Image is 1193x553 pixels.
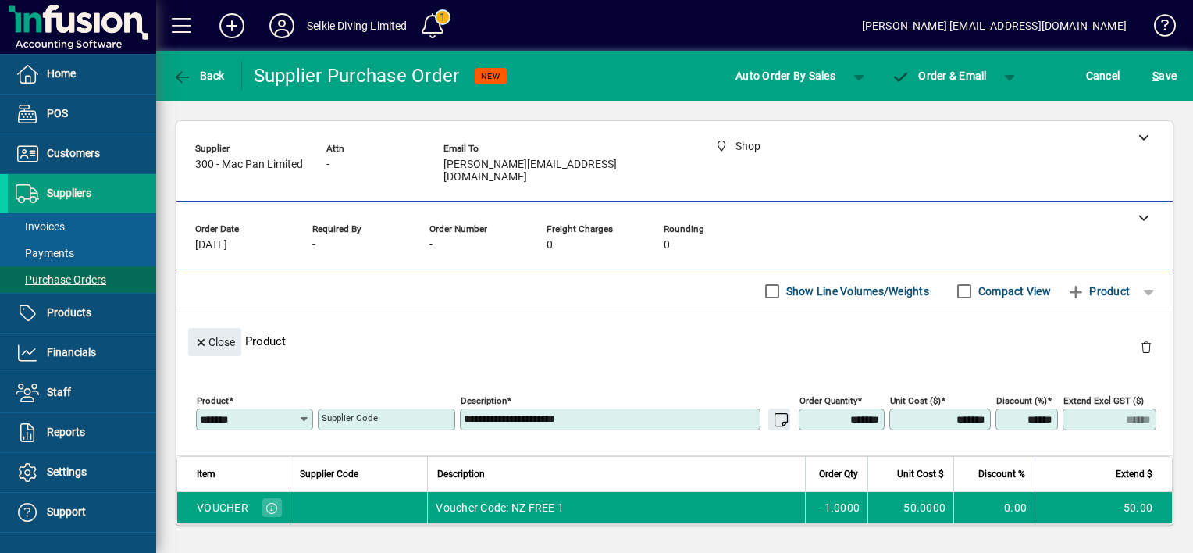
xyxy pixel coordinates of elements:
button: Product [1059,277,1138,305]
span: Auto Order By Sales [735,63,835,88]
td: -50.00 [1035,492,1172,523]
button: Cancel [1082,62,1124,90]
a: Purchase Orders [8,266,156,293]
span: Staff [47,386,71,398]
td: 0.00 [953,492,1035,523]
a: Knowledge Base [1142,3,1173,54]
a: Financials [8,334,156,373]
app-page-header-button: Close [184,334,245,348]
span: Product [1067,279,1130,304]
span: Discount % [978,466,1025,483]
span: Voucher Code: NZ FREE 1 [436,500,564,516]
span: Products [47,306,91,319]
a: Settings [8,453,156,492]
span: - [326,159,329,171]
mat-label: Order Quantity [799,395,857,406]
div: [PERSON_NAME] [EMAIL_ADDRESS][DOMAIN_NAME] [862,13,1127,38]
span: Unit Cost $ [897,466,944,483]
span: [DATE] [195,239,227,252]
label: Show Line Volumes/Weights [783,284,929,299]
span: Customers [47,147,100,159]
span: Payments [16,247,74,259]
span: - [312,239,315,252]
button: Profile [257,12,307,40]
a: Staff [8,373,156,412]
a: Customers [8,134,156,173]
span: Financials [47,346,96,359]
span: 300 - Mac Pan Limited [195,159,303,171]
button: Add [207,12,257,40]
span: 0 [547,239,553,252]
mat-label: Product [197,395,229,406]
mat-label: Extend excl GST ($) [1063,395,1144,406]
span: Suppliers [47,187,91,199]
span: Order Qty [819,466,858,483]
button: Order & Email [884,62,995,90]
mat-label: Description [461,395,507,406]
a: Support [8,493,156,532]
span: Invoices [16,220,65,233]
app-page-header-button: Back [156,62,242,90]
span: Settings [47,466,87,478]
a: POS [8,95,156,134]
span: Description [437,466,485,483]
div: Product [176,312,1173,369]
span: 0 [664,239,670,252]
div: VOUCHER [197,500,248,516]
a: Reports [8,413,156,452]
span: Extend $ [1116,466,1152,483]
span: [PERSON_NAME][EMAIL_ADDRESS][DOMAIN_NAME] [443,159,678,184]
span: Cancel [1086,63,1120,88]
button: Auto Order By Sales [728,62,843,90]
app-page-header-button: Delete [1127,340,1165,354]
button: Close [188,328,241,356]
span: S [1152,70,1159,82]
span: Supplier Code [300,466,358,483]
button: Save [1148,62,1181,90]
div: Supplier Purchase Order [254,63,460,88]
span: ave [1152,63,1177,88]
span: Order & Email [892,70,987,82]
a: Invoices [8,213,156,240]
span: Home [47,67,76,80]
label: Compact View [975,284,1051,299]
mat-label: Supplier Code [322,412,378,423]
button: Delete [1127,328,1165,366]
span: Close [194,330,235,355]
span: Back [173,70,225,82]
a: Home [8,55,156,94]
mat-label: Unit Cost ($) [890,395,941,406]
a: Payments [8,240,156,266]
span: Support [47,505,86,518]
button: Back [169,62,229,90]
span: Purchase Orders [16,273,106,286]
a: Products [8,294,156,333]
span: Reports [47,426,85,438]
td: -1.0000 [805,492,867,523]
span: Item [197,466,215,483]
span: - [429,239,433,252]
td: 50.0000 [867,492,953,523]
mat-label: Discount (%) [996,395,1047,406]
span: NEW [481,71,500,81]
div: Selkie Diving Limited [307,13,408,38]
span: POS [47,107,68,120]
